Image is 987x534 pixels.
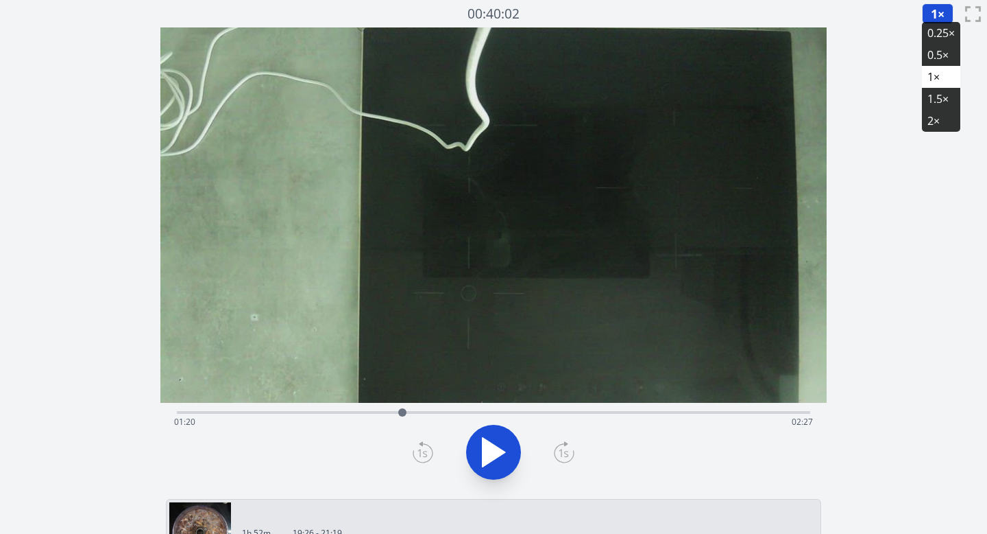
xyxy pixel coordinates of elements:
[922,110,960,132] li: 2×
[922,44,960,66] li: 0.5×
[922,22,960,44] li: 0.25×
[931,5,938,22] span: 1
[922,66,960,88] li: 1×
[792,416,813,428] span: 02:27
[174,416,195,428] span: 01:20
[922,88,960,110] li: 1.5×
[467,4,520,24] a: 00:40:02
[922,3,953,24] button: 1×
